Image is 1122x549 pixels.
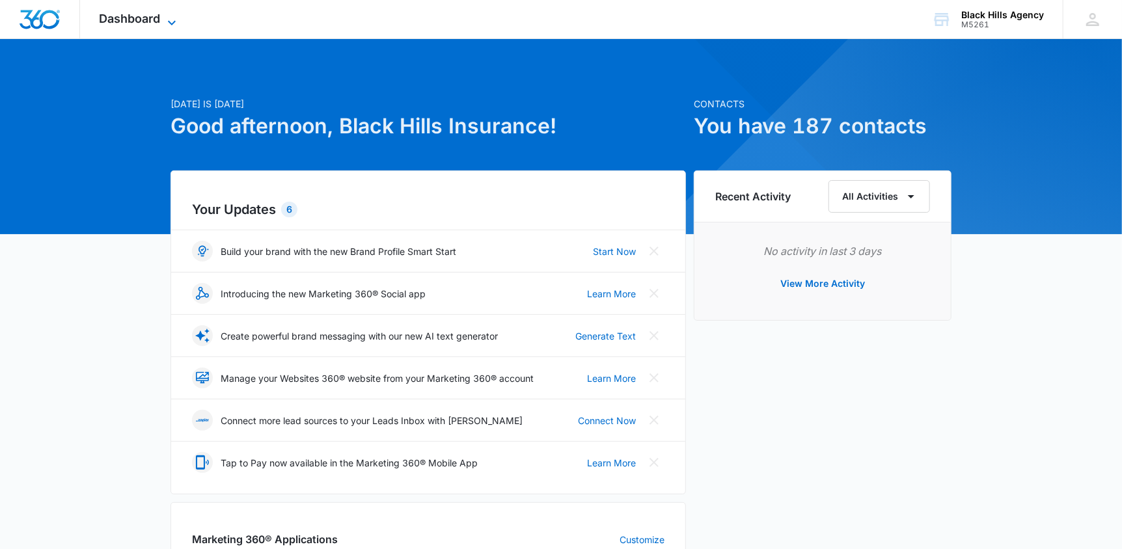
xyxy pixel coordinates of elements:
[961,10,1044,20] div: account name
[644,325,664,346] button: Close
[578,414,636,427] a: Connect Now
[100,12,161,25] span: Dashboard
[767,268,878,299] button: View More Activity
[221,371,534,385] p: Manage your Websites 360® website from your Marketing 360® account
[961,20,1044,29] div: account id
[715,243,930,259] p: No activity in last 3 days
[221,456,478,470] p: Tap to Pay now available in the Marketing 360® Mobile App
[644,368,664,388] button: Close
[644,452,664,473] button: Close
[715,189,791,204] h6: Recent Activity
[587,371,636,385] a: Learn More
[171,97,686,111] p: [DATE] is [DATE]
[587,456,636,470] a: Learn More
[221,245,456,258] p: Build your brand with the new Brand Profile Smart Start
[644,283,664,304] button: Close
[192,200,664,219] h2: Your Updates
[221,414,523,427] p: Connect more lead sources to your Leads Inbox with [PERSON_NAME]
[828,180,930,213] button: All Activities
[620,533,664,546] a: Customize
[694,111,951,142] h1: You have 187 contacts
[575,329,636,343] a: Generate Text
[593,245,636,258] a: Start Now
[694,97,951,111] p: Contacts
[644,410,664,431] button: Close
[587,287,636,301] a: Learn More
[192,531,338,547] h2: Marketing 360® Applications
[221,287,426,301] p: Introducing the new Marketing 360® Social app
[221,329,498,343] p: Create powerful brand messaging with our new AI text generator
[644,241,664,261] button: Close
[281,202,297,217] div: 6
[171,111,686,142] h1: Good afternoon, Black Hills Insurance!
